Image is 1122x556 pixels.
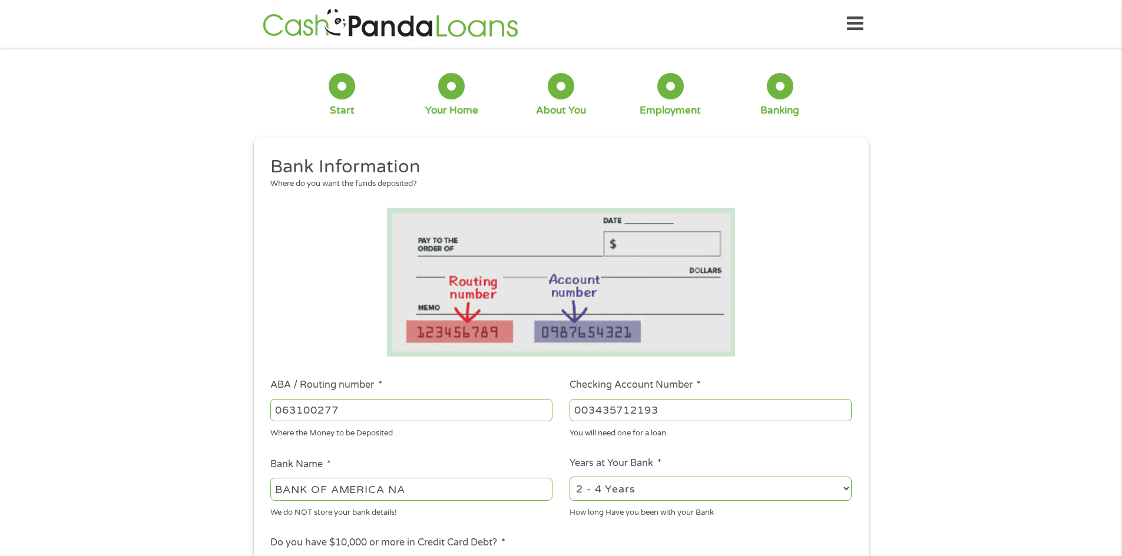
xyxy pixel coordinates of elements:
[570,457,661,470] label: Years at Your Bank
[640,104,701,117] div: Employment
[536,104,586,117] div: About You
[570,379,701,391] label: Checking Account Number
[270,502,552,518] div: We do NOT store your bank details!
[270,424,552,440] div: Where the Money to be Deposited
[270,178,843,190] div: Where do you want the funds deposited?
[270,155,843,179] h2: Bank Information
[270,399,552,421] input: 263177916
[259,7,522,41] img: GetLoanNow Logo
[570,424,852,440] div: You will need one for a loan.
[270,458,331,471] label: Bank Name
[570,399,852,421] input: 345634636
[270,379,382,391] label: ABA / Routing number
[387,208,736,357] img: Routing number location
[330,104,355,117] div: Start
[270,537,505,549] label: Do you have $10,000 or more in Credit Card Debt?
[425,104,478,117] div: Your Home
[570,502,852,518] div: How long Have you been with your Bank
[760,104,799,117] div: Banking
